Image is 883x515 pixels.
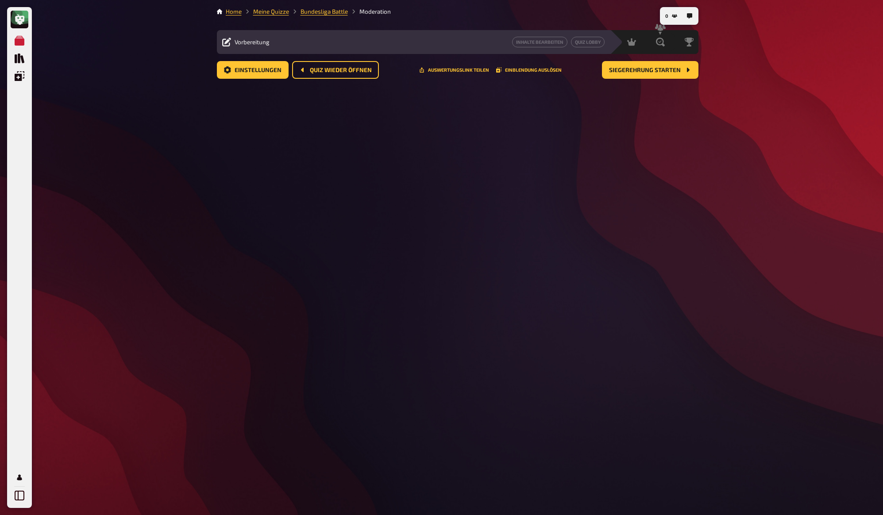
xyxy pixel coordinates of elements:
span: Vorbereitung [235,38,270,46]
button: Quiz wieder öffnen [292,61,379,79]
a: Mein Konto [11,469,28,486]
a: Quiz Sammlung [11,50,28,67]
li: Moderation [348,7,391,16]
a: Einstellungen [217,61,289,79]
a: Meine Quizze [253,8,289,15]
button: 0 [662,9,681,23]
a: Quiz Lobby [571,37,605,47]
a: Meine Quizze [11,32,28,50]
a: Inhalte Bearbeiten [512,37,567,47]
li: Home [226,7,242,16]
button: Einblendung auslösen [496,67,562,73]
button: Siegerehrung starten [602,61,698,79]
span: Siegerehrung starten [609,67,681,73]
li: Bundesliga Battle [289,7,348,16]
a: Einblendungen [11,67,28,85]
a: Bundesliga Battle [301,8,348,15]
button: Teile diese URL mit Leuten, die dir bei der Auswertung helfen dürfen. [419,67,489,73]
a: Home [226,8,242,15]
span: Quiz wieder öffnen [310,67,372,73]
span: Einstellungen [235,67,281,73]
span: 0 [665,14,668,19]
li: Meine Quizze [242,7,289,16]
